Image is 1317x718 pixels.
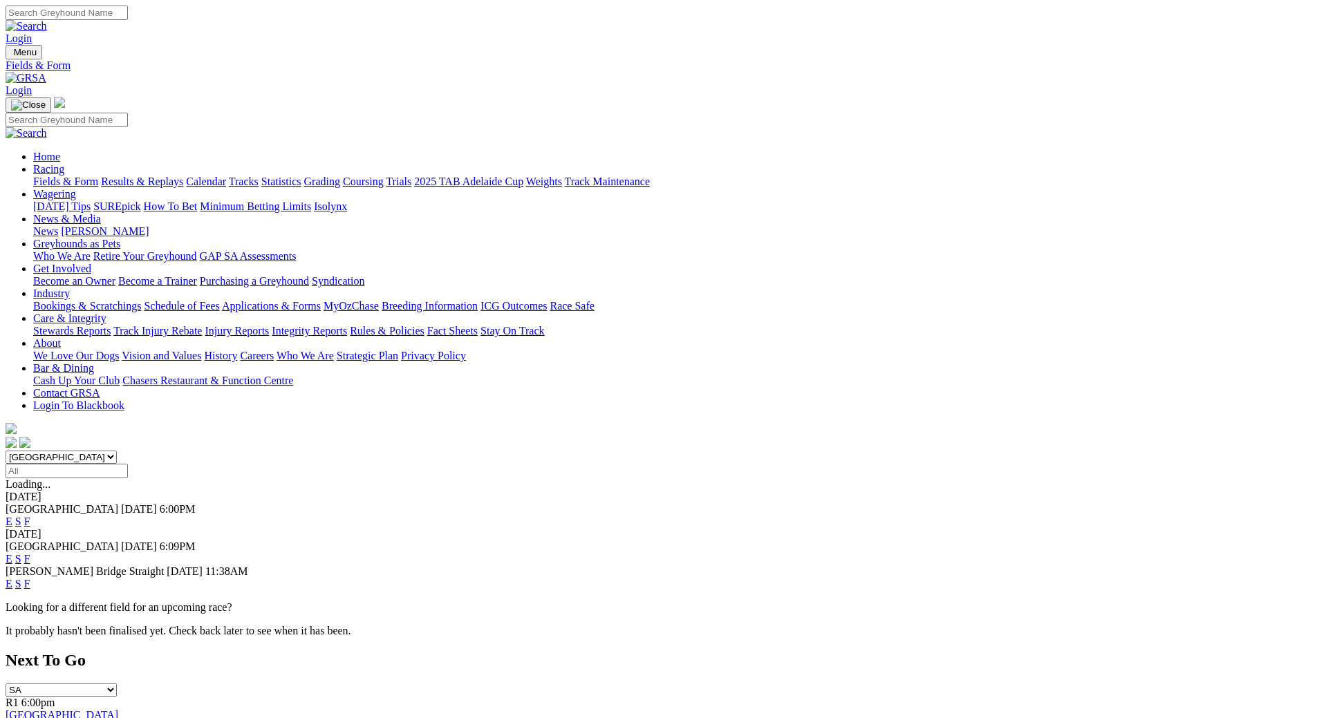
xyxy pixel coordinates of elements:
[33,275,115,287] a: Become an Owner
[6,553,12,565] a: E
[6,113,128,127] input: Search
[160,540,196,552] span: 6:09PM
[324,300,379,312] a: MyOzChase
[33,200,1311,213] div: Wagering
[229,176,259,187] a: Tracks
[33,213,101,225] a: News & Media
[33,350,119,361] a: We Love Our Dogs
[6,565,164,577] span: [PERSON_NAME] Bridge Straight
[6,59,1311,72] a: Fields & Form
[382,300,478,312] a: Breeding Information
[33,151,60,162] a: Home
[144,200,198,212] a: How To Bet
[186,176,226,187] a: Calendar
[15,553,21,565] a: S
[386,176,411,187] a: Trials
[167,565,203,577] span: [DATE]
[33,337,61,349] a: About
[205,325,269,337] a: Injury Reports
[6,45,42,59] button: Toggle navigation
[33,387,100,399] a: Contact GRSA
[122,350,201,361] a: Vision and Values
[33,176,1311,188] div: Racing
[6,423,17,434] img: logo-grsa-white.png
[550,300,594,312] a: Race Safe
[414,176,523,187] a: 2025 TAB Adelaide Cup
[6,516,12,527] a: E
[200,275,309,287] a: Purchasing a Greyhound
[6,72,46,84] img: GRSA
[6,651,1311,670] h2: Next To Go
[200,250,297,262] a: GAP SA Assessments
[33,250,91,262] a: Who We Are
[144,300,219,312] a: Schedule of Fees
[401,350,466,361] a: Privacy Policy
[33,176,98,187] a: Fields & Form
[6,528,1311,540] div: [DATE]
[204,350,237,361] a: History
[6,491,1311,503] div: [DATE]
[33,375,120,386] a: Cash Up Your Club
[33,375,1311,387] div: Bar & Dining
[6,540,118,552] span: [GEOGRAPHIC_DATA]
[33,225,58,237] a: News
[6,6,128,20] input: Search
[33,325,111,337] a: Stewards Reports
[61,225,149,237] a: [PERSON_NAME]
[272,325,347,337] a: Integrity Reports
[343,176,384,187] a: Coursing
[427,325,478,337] a: Fact Sheets
[205,565,248,577] span: 11:38AM
[33,362,94,374] a: Bar & Dining
[526,176,562,187] a: Weights
[565,176,650,187] a: Track Maintenance
[15,578,21,589] a: S
[304,176,340,187] a: Grading
[6,503,118,515] span: [GEOGRAPHIC_DATA]
[6,578,12,589] a: E
[93,200,140,212] a: SUREpick
[33,325,1311,337] div: Care & Integrity
[6,601,1311,614] p: Looking for a different field for an upcoming race?
[54,97,65,108] img: logo-grsa-white.png
[480,325,544,337] a: Stay On Track
[33,300,1311,312] div: Industry
[118,275,197,287] a: Become a Trainer
[121,503,157,515] span: [DATE]
[240,350,274,361] a: Careers
[314,200,347,212] a: Isolynx
[312,275,364,287] a: Syndication
[33,287,70,299] a: Industry
[350,325,424,337] a: Rules & Policies
[15,516,21,527] a: S
[222,300,321,312] a: Applications & Forms
[122,375,293,386] a: Chasers Restaurant & Function Centre
[277,350,334,361] a: Who We Are
[33,275,1311,287] div: Get Involved
[33,250,1311,263] div: Greyhounds as Pets
[6,697,19,708] span: R1
[24,516,30,527] a: F
[6,478,50,490] span: Loading...
[261,176,301,187] a: Statistics
[19,437,30,448] img: twitter.svg
[33,188,76,200] a: Wagering
[11,100,46,111] img: Close
[33,399,124,411] a: Login To Blackbook
[480,300,547,312] a: ICG Outcomes
[33,163,64,175] a: Racing
[121,540,157,552] span: [DATE]
[24,578,30,589] a: F
[6,20,47,32] img: Search
[337,350,398,361] a: Strategic Plan
[33,263,91,274] a: Get Involved
[93,250,197,262] a: Retire Your Greyhound
[200,200,311,212] a: Minimum Betting Limits
[33,350,1311,362] div: About
[160,503,196,515] span: 6:00PM
[33,300,141,312] a: Bookings & Scratchings
[21,697,55,708] span: 6:00pm
[33,225,1311,238] div: News & Media
[6,625,351,636] partial: It probably hasn't been finalised yet. Check back later to see when it has been.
